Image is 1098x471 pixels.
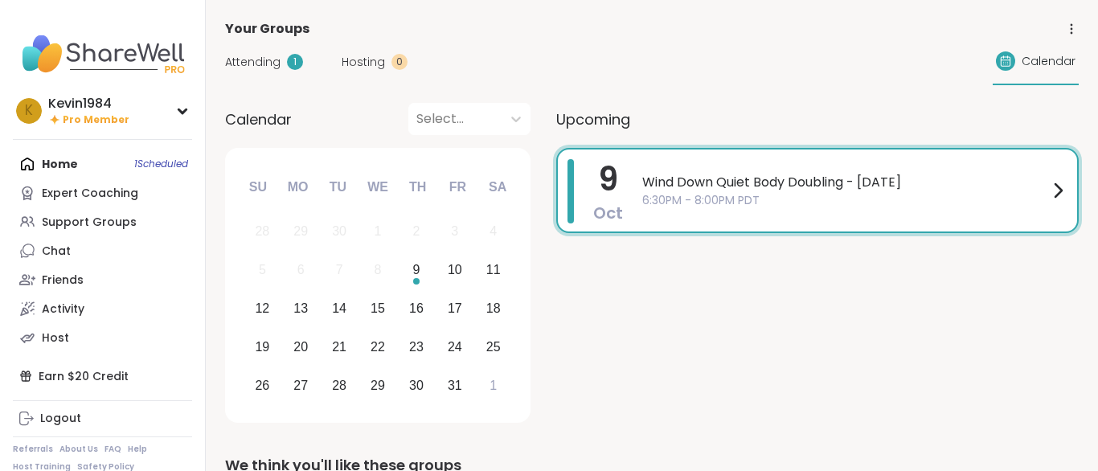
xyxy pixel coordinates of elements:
[361,253,395,288] div: Not available Wednesday, October 8th, 2025
[409,375,424,396] div: 30
[332,297,346,319] div: 14
[42,186,138,202] div: Expert Coaching
[255,336,269,358] div: 19
[42,330,69,346] div: Host
[451,220,458,242] div: 3
[284,292,318,326] div: Choose Monday, October 13th, 2025
[225,19,309,39] span: Your Groups
[293,297,308,319] div: 13
[245,368,280,403] div: Choose Sunday, October 26th, 2025
[448,336,462,358] div: 24
[13,323,192,352] a: Host
[104,444,121,455] a: FAQ
[13,294,192,323] a: Activity
[322,215,357,249] div: Not available Tuesday, September 30th, 2025
[284,368,318,403] div: Choose Monday, October 27th, 2025
[399,330,434,364] div: Choose Thursday, October 23rd, 2025
[42,244,71,260] div: Chat
[42,301,84,317] div: Activity
[480,170,515,205] div: Sa
[361,368,395,403] div: Choose Wednesday, October 29th, 2025
[225,109,292,130] span: Calendar
[598,157,618,202] span: 9
[128,444,147,455] a: Help
[642,192,1048,209] span: 6:30PM - 8:00PM PDT
[476,368,510,403] div: Choose Saturday, November 1st, 2025
[320,170,355,205] div: Tu
[399,253,434,288] div: Choose Thursday, October 9th, 2025
[297,259,305,281] div: 6
[448,375,462,396] div: 31
[399,215,434,249] div: Not available Thursday, October 2nd, 2025
[322,368,357,403] div: Choose Tuesday, October 28th, 2025
[332,375,346,396] div: 28
[293,375,308,396] div: 27
[476,253,510,288] div: Choose Saturday, October 11th, 2025
[486,336,501,358] div: 25
[1022,53,1075,70] span: Calendar
[245,215,280,249] div: Not available Sunday, September 28th, 2025
[476,215,510,249] div: Not available Saturday, October 4th, 2025
[13,362,192,391] div: Earn $20 Credit
[284,330,318,364] div: Choose Monday, October 20th, 2025
[361,330,395,364] div: Choose Wednesday, October 22nd, 2025
[59,444,98,455] a: About Us
[322,330,357,364] div: Choose Tuesday, October 21st, 2025
[399,368,434,403] div: Choose Thursday, October 30th, 2025
[371,336,385,358] div: 22
[63,113,129,127] span: Pro Member
[556,109,630,130] span: Upcoming
[280,170,315,205] div: Mo
[336,259,343,281] div: 7
[448,259,462,281] div: 10
[293,336,308,358] div: 20
[476,330,510,364] div: Choose Saturday, October 25th, 2025
[13,207,192,236] a: Support Groups
[375,220,382,242] div: 1
[437,292,472,326] div: Choose Friday, October 17th, 2025
[342,54,385,71] span: Hosting
[284,215,318,249] div: Not available Monday, September 29th, 2025
[448,297,462,319] div: 17
[486,259,501,281] div: 11
[287,54,303,70] div: 1
[243,212,512,404] div: month 2025-10
[13,265,192,294] a: Friends
[437,368,472,403] div: Choose Friday, October 31st, 2025
[245,330,280,364] div: Choose Sunday, October 19th, 2025
[437,330,472,364] div: Choose Friday, October 24th, 2025
[360,170,395,205] div: We
[40,411,81,427] div: Logout
[13,404,192,433] a: Logout
[409,336,424,358] div: 23
[391,54,408,70] div: 0
[490,220,497,242] div: 4
[240,170,276,205] div: Su
[399,292,434,326] div: Choose Thursday, October 16th, 2025
[13,178,192,207] a: Expert Coaching
[371,375,385,396] div: 29
[42,272,84,289] div: Friends
[25,100,33,121] span: K
[486,297,501,319] div: 18
[13,26,192,82] img: ShareWell Nav Logo
[13,444,53,455] a: Referrals
[437,215,472,249] div: Not available Friday, October 3rd, 2025
[332,220,346,242] div: 30
[259,259,266,281] div: 5
[412,220,420,242] div: 2
[255,220,269,242] div: 28
[440,170,475,205] div: Fr
[375,259,382,281] div: 8
[245,292,280,326] div: Choose Sunday, October 12th, 2025
[322,253,357,288] div: Not available Tuesday, October 7th, 2025
[593,202,623,224] span: Oct
[642,173,1048,192] span: Wind Down Quiet Body Doubling - [DATE]
[332,336,346,358] div: 21
[371,297,385,319] div: 15
[437,253,472,288] div: Choose Friday, October 10th, 2025
[255,297,269,319] div: 12
[293,220,308,242] div: 29
[284,253,318,288] div: Not available Monday, October 6th, 2025
[361,215,395,249] div: Not available Wednesday, October 1st, 2025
